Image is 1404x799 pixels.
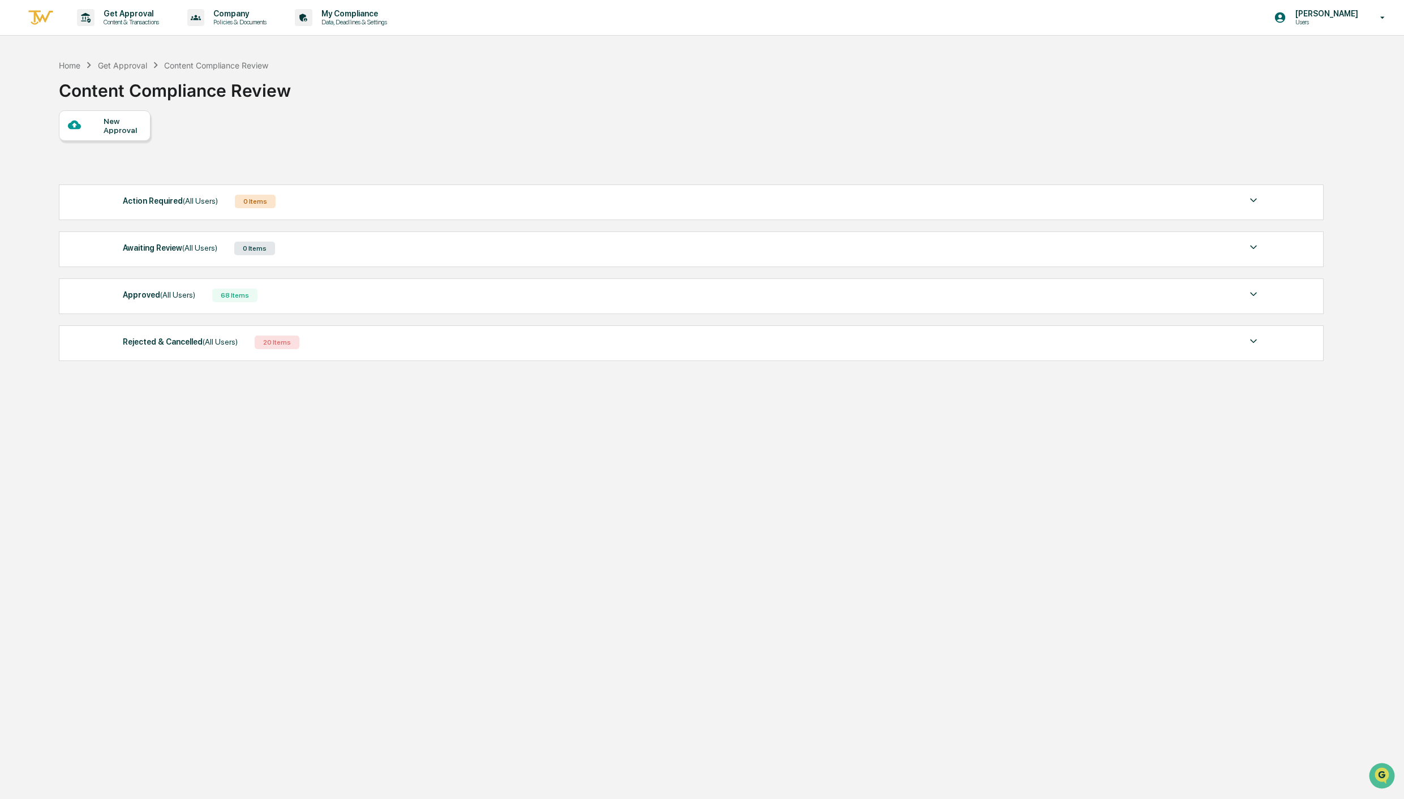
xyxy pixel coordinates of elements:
a: 🔎Data Lookup [7,160,76,180]
div: 🖐️ [11,144,20,153]
img: logo [27,8,54,27]
div: 20 Items [255,336,299,349]
img: caret [1247,194,1260,207]
div: 0 Items [235,195,276,208]
span: Attestations [93,143,140,154]
span: Preclearance [23,143,73,154]
span: Pylon [113,192,137,200]
button: Start new chat [192,90,206,104]
a: 🖐️Preclearance [7,138,78,158]
span: (All Users) [203,337,238,346]
div: Awaiting Review [123,240,217,255]
span: (All Users) [183,196,218,205]
a: 🗄️Attestations [78,138,145,158]
p: Content & Transactions [95,18,165,26]
p: My Compliance [312,9,393,18]
div: New Approval [104,117,141,135]
div: Action Required [123,194,218,208]
img: 1746055101610-c473b297-6a78-478c-a979-82029cc54cd1 [11,87,32,107]
span: (All Users) [160,290,195,299]
div: Approved [123,287,195,302]
p: Users [1286,18,1364,26]
div: Content Compliance Review [59,71,291,101]
p: Get Approval [95,9,165,18]
span: Data Lookup [23,164,71,175]
div: Rejected & Cancelled [123,334,238,349]
a: Powered byPylon [80,191,137,200]
p: [PERSON_NAME] [1286,9,1364,18]
img: caret [1247,334,1260,348]
div: 🗄️ [82,144,91,153]
span: (All Users) [182,243,217,252]
p: Data, Deadlines & Settings [312,18,393,26]
img: caret [1247,240,1260,254]
div: 68 Items [212,289,257,302]
div: 0 Items [234,242,275,255]
div: Get Approval [98,61,147,70]
div: We're available if you need us! [38,98,143,107]
p: Policies & Documents [204,18,272,26]
div: Start new chat [38,87,186,98]
div: 🔎 [11,165,20,174]
img: caret [1247,287,1260,301]
div: Home [59,61,80,70]
p: Company [204,9,272,18]
p: How can we help? [11,24,206,42]
div: Content Compliance Review [164,61,268,70]
iframe: Open customer support [1368,762,1398,792]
